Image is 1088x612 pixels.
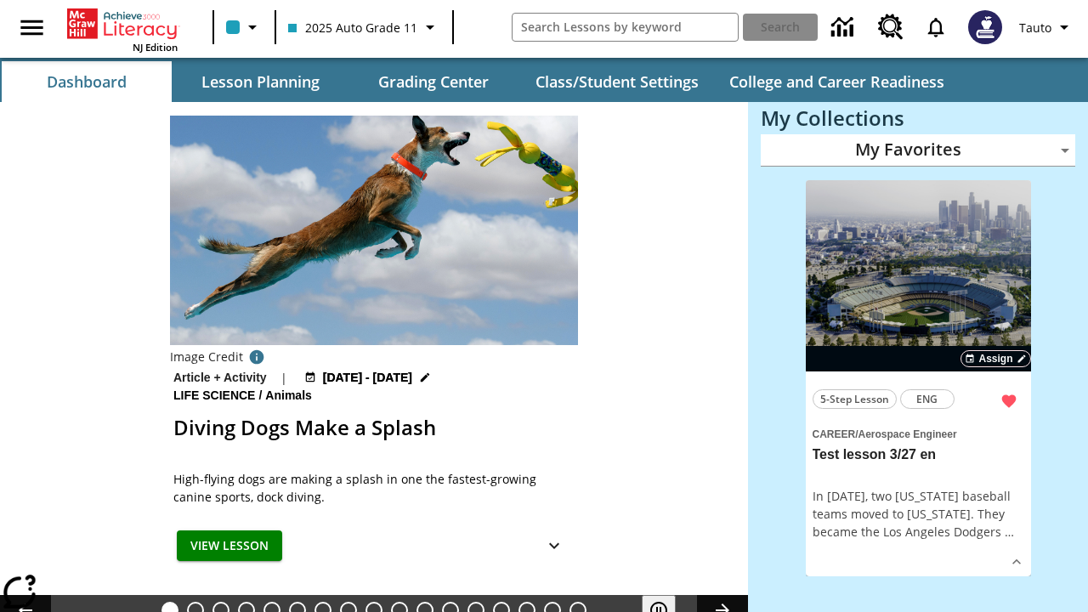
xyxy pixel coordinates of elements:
button: Remove from Favorites [994,386,1024,416]
img: A dog is jumping high in the air in an attempt to grab a yellow toy with its mouth. [170,116,578,345]
p: Image Credit [170,348,243,365]
button: Class color is light blue. Change class color [219,12,269,42]
span: Life Science [173,387,258,405]
span: 2025 Auto Grade 11 [288,19,417,37]
span: Aerospace Engineer [858,428,957,440]
span: / [855,428,858,440]
a: Home [67,7,178,41]
button: Grading Center [348,61,518,102]
div: In [DATE], two [US_STATE] baseball teams moved to [US_STATE]. They became the Los Angeles Dodgers [813,487,1024,541]
button: Class: 2025 Auto Grade 11, Select your class [281,12,447,42]
span: … [1005,524,1014,540]
h3: My Collections [761,106,1075,130]
button: Aug 24 - Aug 25 Choose Dates [301,369,435,387]
span: Assign [978,351,1012,366]
button: College and Career Readiness [716,61,958,102]
button: 5-Step Lesson [813,389,897,409]
span: / [258,388,262,402]
input: search field [513,14,738,41]
span: 5-Step Lesson [820,390,889,408]
button: Lesson Planning [175,61,345,102]
button: Open side menu [7,3,57,53]
p: Article + Activity [173,369,267,387]
button: ENG [900,389,955,409]
img: Avatar [968,10,1002,44]
a: Resource Center, Will open in new tab [868,4,914,50]
button: Assign Choose Dates [960,350,1030,367]
button: Show Details [537,530,571,562]
button: Select a new avatar [958,5,1012,49]
span: Career [813,428,856,440]
div: My Favorites [761,134,1075,167]
div: High-flying dogs are making a splash in one the fastest-growing canine sports, dock diving. [173,470,575,506]
a: Data Center [821,4,868,51]
span: Topic: Career/Aerospace Engineer [813,424,1024,443]
span: Tauto [1019,19,1051,37]
span: | [280,369,287,387]
button: Show Details [1004,549,1029,575]
div: Home [67,5,178,54]
h2: Diving Dogs Make a Splash [173,412,575,443]
button: Profile/Settings [1012,12,1081,42]
button: Dashboard [2,61,172,102]
span: [DATE] - [DATE] [323,369,412,387]
h3: Test lesson 3/27 en [813,446,1024,464]
span: Animals [265,387,314,405]
span: ENG [916,390,938,408]
button: Image credit: Gloria Anderson/Alamy Stock Photo [243,345,270,369]
button: Class/Student Settings [522,61,712,102]
span: NJ Edition [133,41,178,54]
div: lesson details [806,180,1031,577]
button: View Lesson [177,530,282,562]
a: Notifications [914,5,958,49]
